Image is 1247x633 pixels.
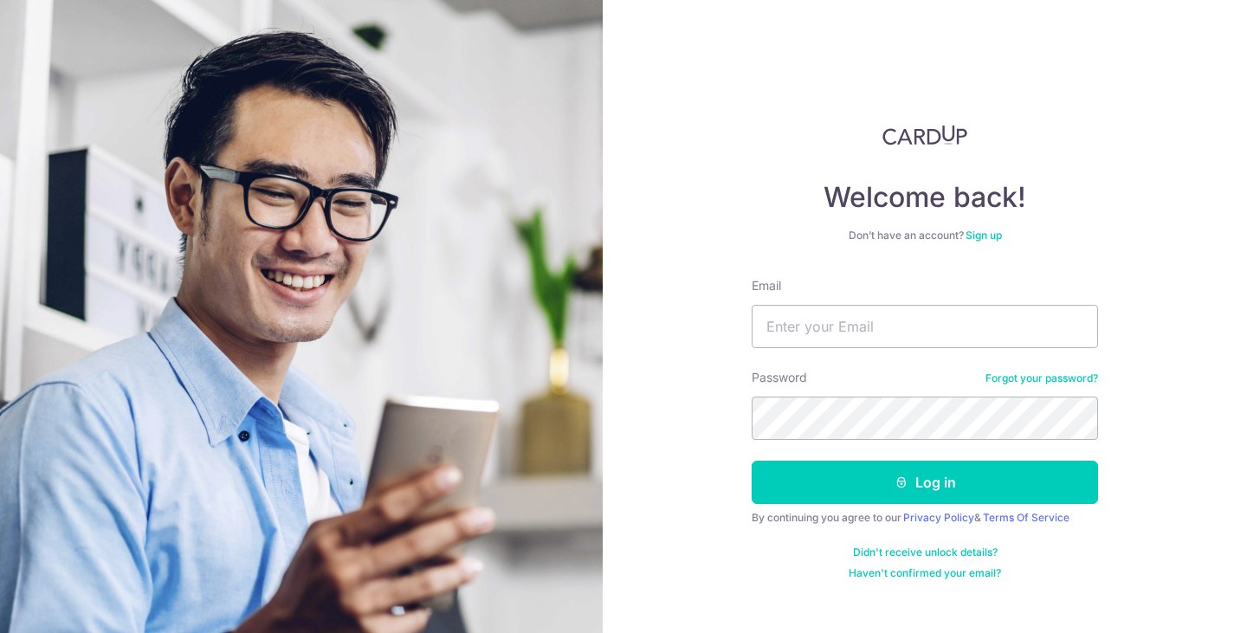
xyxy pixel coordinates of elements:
[752,180,1098,215] h4: Welcome back!
[903,511,974,524] a: Privacy Policy
[752,511,1098,525] div: By continuing you agree to our &
[853,546,998,559] a: Didn't receive unlock details?
[752,305,1098,348] input: Enter your Email
[752,277,781,294] label: Email
[849,566,1001,580] a: Haven't confirmed your email?
[985,371,1098,385] a: Forgot your password?
[966,229,1002,242] a: Sign up
[752,461,1098,504] button: Log in
[752,369,807,386] label: Password
[983,511,1069,524] a: Terms Of Service
[882,125,967,145] img: CardUp Logo
[752,229,1098,242] div: Don’t have an account?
